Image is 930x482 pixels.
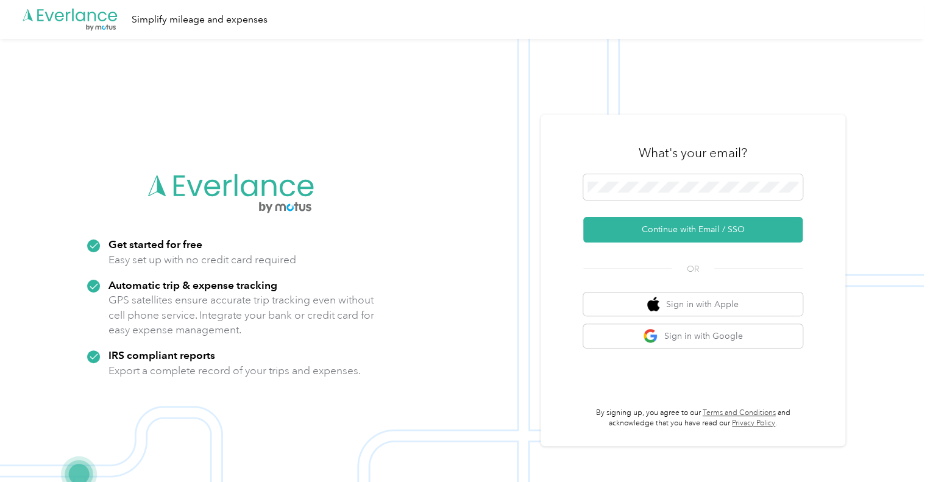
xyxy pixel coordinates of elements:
p: By signing up, you agree to our and acknowledge that you have read our . [583,408,803,429]
p: Easy set up with no credit card required [108,252,296,268]
div: Simplify mileage and expenses [132,12,268,27]
img: apple logo [647,297,659,312]
img: google logo [643,328,658,344]
button: google logoSign in with Google [583,324,803,348]
button: Continue with Email / SSO [583,217,803,243]
p: Export a complete record of your trips and expenses. [108,363,361,378]
a: Terms and Conditions [703,408,776,417]
strong: Automatic trip & expense tracking [108,278,277,291]
p: GPS satellites ensure accurate trip tracking even without cell phone service. Integrate your bank... [108,292,375,338]
span: OR [672,263,714,275]
h3: What's your email? [639,144,747,161]
strong: IRS compliant reports [108,349,215,361]
button: apple logoSign in with Apple [583,292,803,316]
strong: Get started for free [108,238,202,250]
a: Privacy Policy [732,419,775,428]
